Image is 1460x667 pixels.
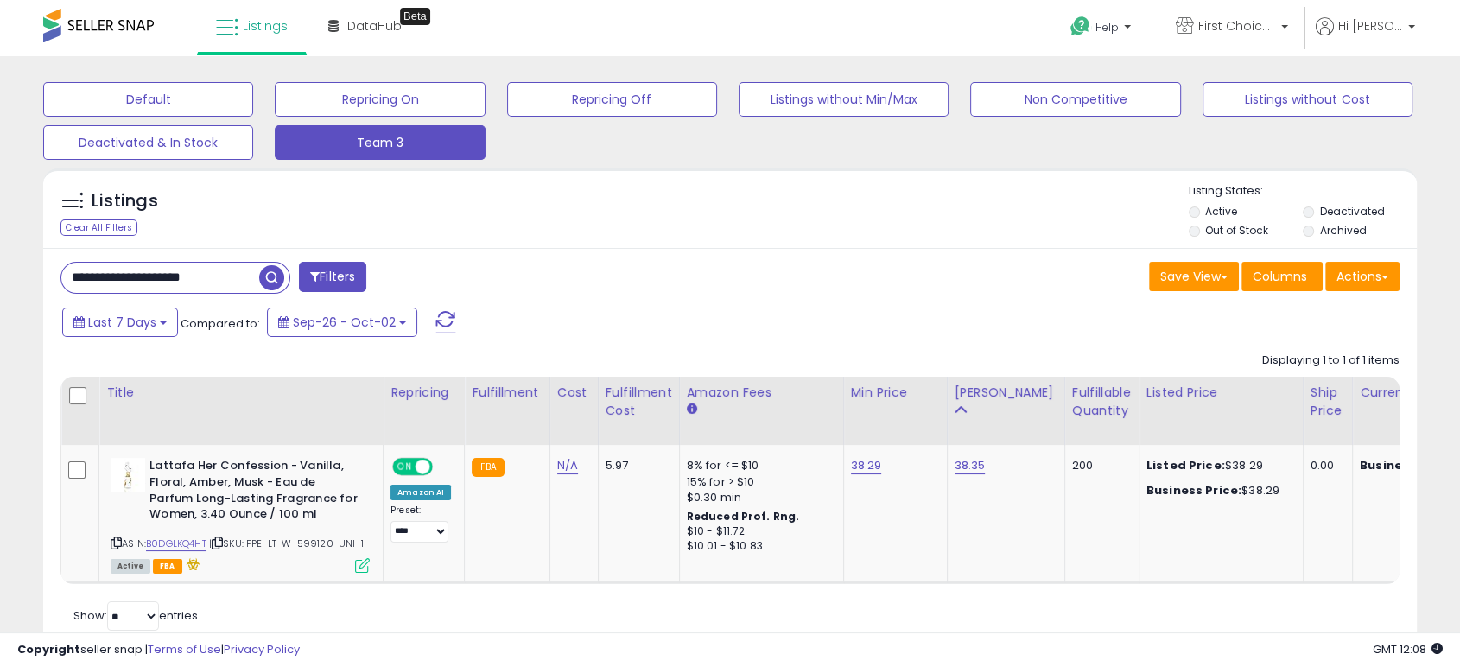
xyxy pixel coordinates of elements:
[149,458,359,526] b: Lattafa Her Confession - Vanilla, Floral, Amber, Musk - Eau de Parfum Long-Lasting Fragrance for ...
[472,458,504,477] small: FBA
[1189,183,1417,200] p: Listing States:
[1325,262,1400,291] button: Actions
[148,641,221,657] a: Terms of Use
[687,402,697,417] small: Amazon Fees.
[606,384,672,420] div: Fulfillment Cost
[390,485,451,500] div: Amazon AI
[17,642,300,658] div: seller snap | |
[390,384,457,402] div: Repricing
[1262,353,1400,369] div: Displaying 1 to 1 of 1 items
[43,125,253,160] button: Deactivated & In Stock
[606,458,666,473] div: 5.97
[1072,384,1132,420] div: Fulfillable Quantity
[209,537,364,550] span: | SKU: FPE-LT-W-599120-UNI-1
[1205,223,1268,238] label: Out of Stock
[1253,268,1307,285] span: Columns
[92,189,158,213] h5: Listings
[1320,204,1385,219] label: Deactivated
[1149,262,1239,291] button: Save View
[687,458,830,473] div: 8% for <= $10
[1146,384,1296,402] div: Listed Price
[60,219,137,236] div: Clear All Filters
[275,82,485,117] button: Repricing On
[1095,20,1119,35] span: Help
[111,559,150,574] span: All listings currently available for purchase on Amazon
[62,308,178,337] button: Last 7 Days
[472,384,542,402] div: Fulfillment
[1072,458,1126,473] div: 200
[267,308,417,337] button: Sep-26 - Oct-02
[106,384,376,402] div: Title
[1373,641,1443,657] span: 2025-10-10 12:08 GMT
[146,537,206,551] a: B0DGLKQ4HT
[1205,204,1237,219] label: Active
[557,384,591,402] div: Cost
[390,505,451,543] div: Preset:
[153,559,182,574] span: FBA
[394,460,416,474] span: ON
[1146,458,1290,473] div: $38.29
[73,607,198,624] span: Show: entries
[507,82,717,117] button: Repricing Off
[347,17,402,35] span: DataHub
[88,314,156,331] span: Last 7 Days
[243,17,288,35] span: Listings
[182,558,200,570] i: hazardous material
[224,641,300,657] a: Privacy Policy
[400,8,430,25] div: Tooltip anchor
[293,314,396,331] span: Sep-26 - Oct-02
[1320,223,1367,238] label: Archived
[1198,17,1276,35] span: First Choice Online
[1311,458,1339,473] div: 0.00
[557,457,578,474] a: N/A
[1057,3,1148,56] a: Help
[687,384,836,402] div: Amazon Fees
[739,82,949,117] button: Listings without Min/Max
[687,509,800,524] b: Reduced Prof. Rng.
[687,539,830,554] div: $10.01 - $10.83
[181,315,260,332] span: Compared to:
[1360,457,1455,473] b: Business Price:
[1070,16,1091,37] i: Get Help
[111,458,145,492] img: 21+LifV1mqL._SL40_.jpg
[687,474,830,490] div: 15% for > $10
[955,384,1057,402] div: [PERSON_NAME]
[1311,384,1345,420] div: Ship Price
[430,460,458,474] span: OFF
[299,262,366,292] button: Filters
[687,490,830,505] div: $0.30 min
[851,384,940,402] div: Min Price
[851,457,882,474] a: 38.29
[111,458,370,571] div: ASIN:
[1146,457,1225,473] b: Listed Price:
[687,524,830,539] div: $10 - $11.72
[17,641,80,657] strong: Copyright
[43,82,253,117] button: Default
[970,82,1180,117] button: Non Competitive
[955,457,986,474] a: 38.35
[1146,482,1241,499] b: Business Price:
[275,125,485,160] button: Team 3
[1146,483,1290,499] div: $38.29
[1241,262,1323,291] button: Columns
[1316,17,1415,56] a: Hi [PERSON_NAME]
[1203,82,1412,117] button: Listings without Cost
[1338,17,1403,35] span: Hi [PERSON_NAME]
